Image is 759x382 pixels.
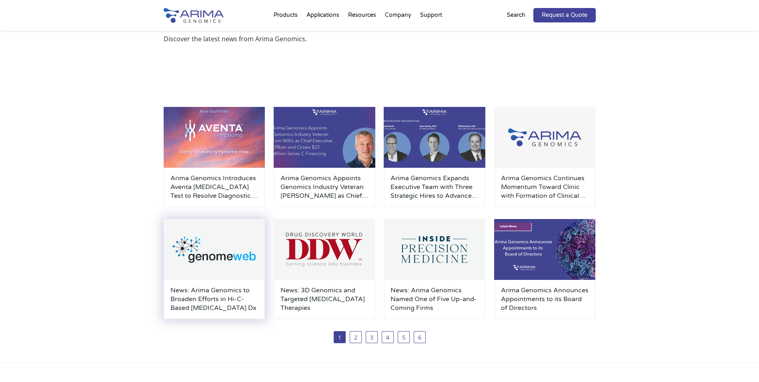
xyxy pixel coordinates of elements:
p: Search [507,10,525,20]
a: Arima Genomics Continues Momentum Toward Clinic with Formation of Clinical Advisory Board [501,174,589,200]
img: AventaLymphoma-500x300.jpg [164,107,265,168]
a: 2 [350,331,362,343]
a: Arima Genomics Expands Executive Team with Three Strategic Hires to Advance Clinical Applications... [391,174,479,200]
a: News: 3D Genomics and Targeted [MEDICAL_DATA] Therapies [280,286,368,312]
img: GenomeWeb_Press-Release_Logo-500x300.png [164,219,265,280]
img: Arima-Genomics-logo [164,8,224,23]
p: Discover the latest news from Arima Genomics. [164,34,596,44]
img: Group-929-500x300.jpg [494,107,596,168]
a: Arima Genomics Announces Appointments to its Board of Directors [501,286,589,312]
img: Personnel-Announcement-LinkedIn-Carousel-22025-1-500x300.jpg [274,107,375,168]
a: 3 [366,331,378,343]
a: 5 [398,331,410,343]
a: Arima Genomics Appoints Genomics Industry Veteran [PERSON_NAME] as Chief Executive Officer and Cl... [280,174,368,200]
img: Board-members-500x300.jpg [494,219,596,280]
a: News: Arima Genomics to Broaden Efforts in Hi-C-Based [MEDICAL_DATA] Dx [170,286,258,312]
img: Personnel-Announcement-LinkedIn-Carousel-22025-500x300.png [384,107,485,168]
img: Inside-Precision-Medicine_Logo-500x300.png [384,219,485,280]
a: News: Arima Genomics Named One of Five Up-and-Coming Firms [391,286,479,312]
a: Arima Genomics Introduces Aventa [MEDICAL_DATA] Test to Resolve Diagnostic Uncertainty in B- and ... [170,174,258,200]
img: Drug-Discovery-World_Logo-500x300.png [274,219,375,280]
a: Request a Quote [533,8,596,22]
a: 6 [414,331,426,343]
a: 4 [382,331,394,343]
span: 1 [334,331,346,343]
